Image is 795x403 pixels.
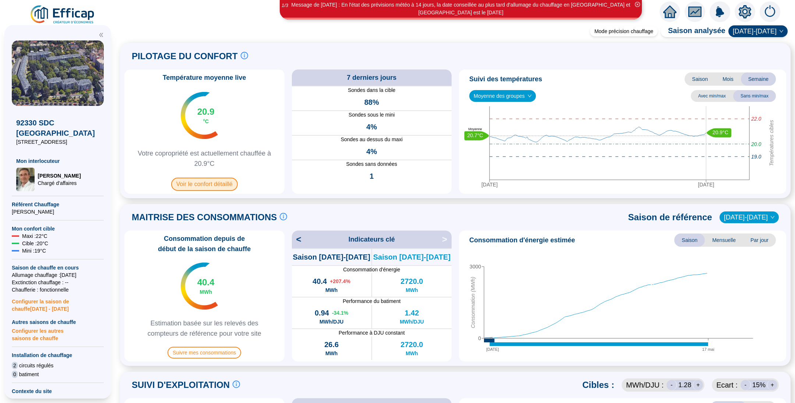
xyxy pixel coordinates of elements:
[741,72,776,86] span: Semaine
[29,4,96,25] img: efficap energie logo
[688,5,702,18] span: fund
[203,118,209,125] span: °C
[12,293,104,313] span: Configurer la saison de chauffe [DATE] - [DATE]
[469,74,542,84] span: Suivi des températures
[292,160,452,168] span: Sondes sans données
[779,29,784,33] span: down
[770,215,775,220] span: down
[674,233,705,247] span: Saison
[315,308,329,318] span: 0.94
[12,225,104,232] span: Mon confort cible
[626,380,664,390] span: MWh /DJU :
[678,380,691,390] span: 1.28
[693,380,703,390] div: +
[12,318,104,326] span: Autres saisons de chauffe
[751,141,761,147] tspan: 20.0
[715,72,741,86] span: Mois
[691,90,733,102] span: Avec min/max
[12,326,104,342] span: Configurer les autres saisons de chauffe
[582,379,614,391] span: Cibles :
[478,335,481,341] tspan: 0
[366,146,377,157] span: 4%
[22,247,46,254] span: Mini : 19 °C
[319,318,343,325] span: MWh/DJU
[474,90,531,101] span: Moyenne des groupes
[406,286,418,294] span: MWh
[751,116,761,122] tspan: 22.0
[292,297,452,305] span: Performance du batiment
[292,136,452,143] span: Sondes au dessus du maxi
[280,213,287,220] span: info-circle
[698,182,714,188] tspan: [DATE]
[22,232,47,240] span: Maxi : 22 °C
[733,90,776,102] span: Sans min/max
[132,211,277,223] span: MAITRISE DES CONSOMMATIONS
[364,97,379,107] span: 88%
[19,362,53,369] span: circuits régulés
[733,26,783,37] span: 2025-2026
[22,240,48,247] span: Cible : 20 °C
[324,339,339,350] span: 26.6
[400,339,423,350] span: 2720.0
[467,132,483,138] text: 20.7°C
[330,278,350,285] span: + 207.4 %
[724,212,774,223] span: 2022-2023
[197,106,215,118] span: 20.9
[12,388,104,395] span: Contexte du site
[233,381,240,388] span: info-circle
[373,252,451,262] span: Saison [DATE]-[DATE]
[16,157,99,165] span: Mon interlocuteur
[16,168,35,191] img: Chargé d'affaires
[292,266,452,273] span: Consommation d'énergie
[741,380,751,390] div: -
[99,32,104,38] span: double-left
[406,350,418,357] span: MWh
[282,3,288,8] i: 1 / 3
[38,179,81,187] span: Chargé d'affaires
[127,233,282,254] span: Consommation depuis de début de la saison de chauffe
[171,178,238,191] span: Voir le confort détaillé
[702,347,714,352] tspan: 17 mai
[293,252,370,262] span: Saison [DATE]-[DATE]
[292,329,452,336] span: Performance à DJU constant
[158,72,251,83] span: Température moyenne live
[19,371,39,378] span: batiment
[716,380,738,390] span: Ecart :
[12,271,104,279] span: Allumage chauffage : [DATE]
[132,379,230,391] span: SUIVI D'EXPLOITATION
[468,128,482,131] text: Moyenne
[292,111,452,119] span: Sondes sous le mini
[400,276,423,286] span: 2720.0
[469,235,575,245] span: Consommation d'énergie estimée
[470,277,476,328] tspan: Consommation (MWh)
[292,86,452,94] span: Sondes dans la cible
[661,25,725,37] span: Saison analysée
[332,309,348,317] span: -34.1 %
[400,318,424,325] span: MWh/DJU
[12,201,104,208] span: Référent Chauffage
[347,72,396,83] span: 7 derniers jours
[12,279,104,286] span: Exctinction chauffage : --
[768,120,774,167] tspan: Températures cibles
[527,94,532,98] span: down
[366,122,377,132] span: 4%
[312,276,327,286] span: 40.4
[325,286,338,294] span: MWh
[197,277,215,288] span: 40.4
[663,5,676,18] span: home
[635,2,640,7] span: close-circle
[12,208,104,215] span: [PERSON_NAME]
[12,352,104,359] span: Installation de chauffage
[38,172,81,179] span: [PERSON_NAME]
[752,380,766,390] span: 15 %
[181,263,218,310] img: indicateur températures
[16,118,99,138] span: 92330 SDC [GEOGRAPHIC_DATA]
[685,72,715,86] span: Saison
[767,380,777,390] div: +
[481,182,498,188] tspan: [DATE]
[12,371,18,378] span: 0
[349,234,395,245] span: Indicateurs clé
[12,362,18,369] span: 2
[743,233,776,247] span: Par jour
[167,347,241,359] span: Suivre mes consommations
